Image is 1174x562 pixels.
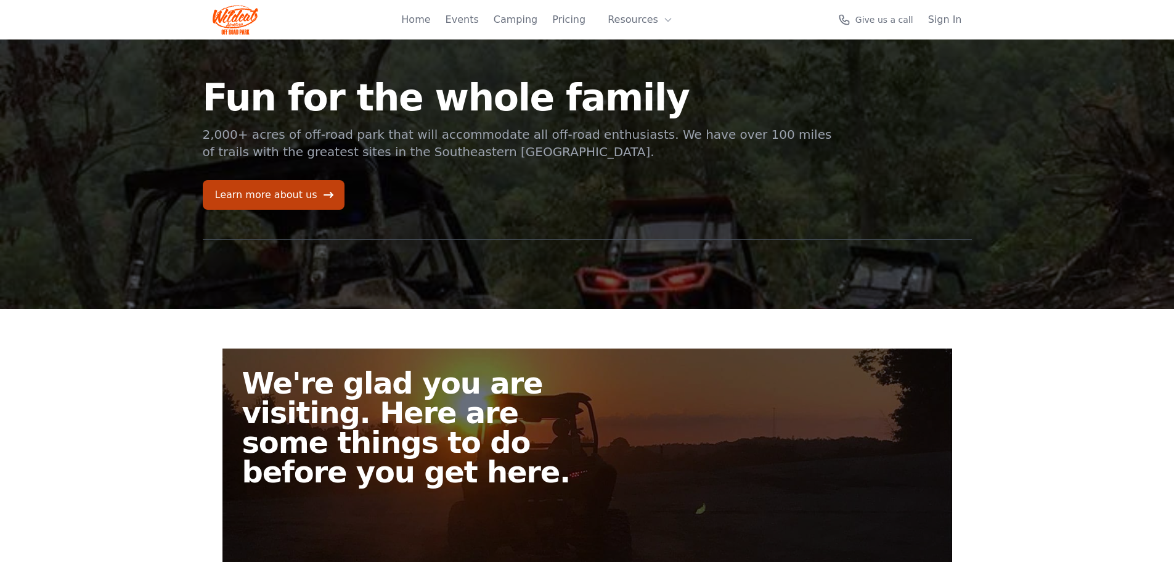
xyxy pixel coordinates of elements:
a: Give us a call [838,14,913,26]
img: Wildcat Logo [213,5,259,35]
span: Give us a call [855,14,913,26]
a: Learn more about us [203,180,344,210]
a: Camping [494,12,537,27]
p: 2,000+ acres of off-road park that will accommodate all off-road enthusiasts. We have over 100 mi... [203,126,834,160]
a: Events [446,12,479,27]
a: Pricing [552,12,585,27]
a: Home [401,12,430,27]
button: Resources [600,7,680,32]
a: Sign In [928,12,962,27]
h2: We're glad you are visiting. Here are some things to do before you get here. [242,368,597,487]
h1: Fun for the whole family [203,79,834,116]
